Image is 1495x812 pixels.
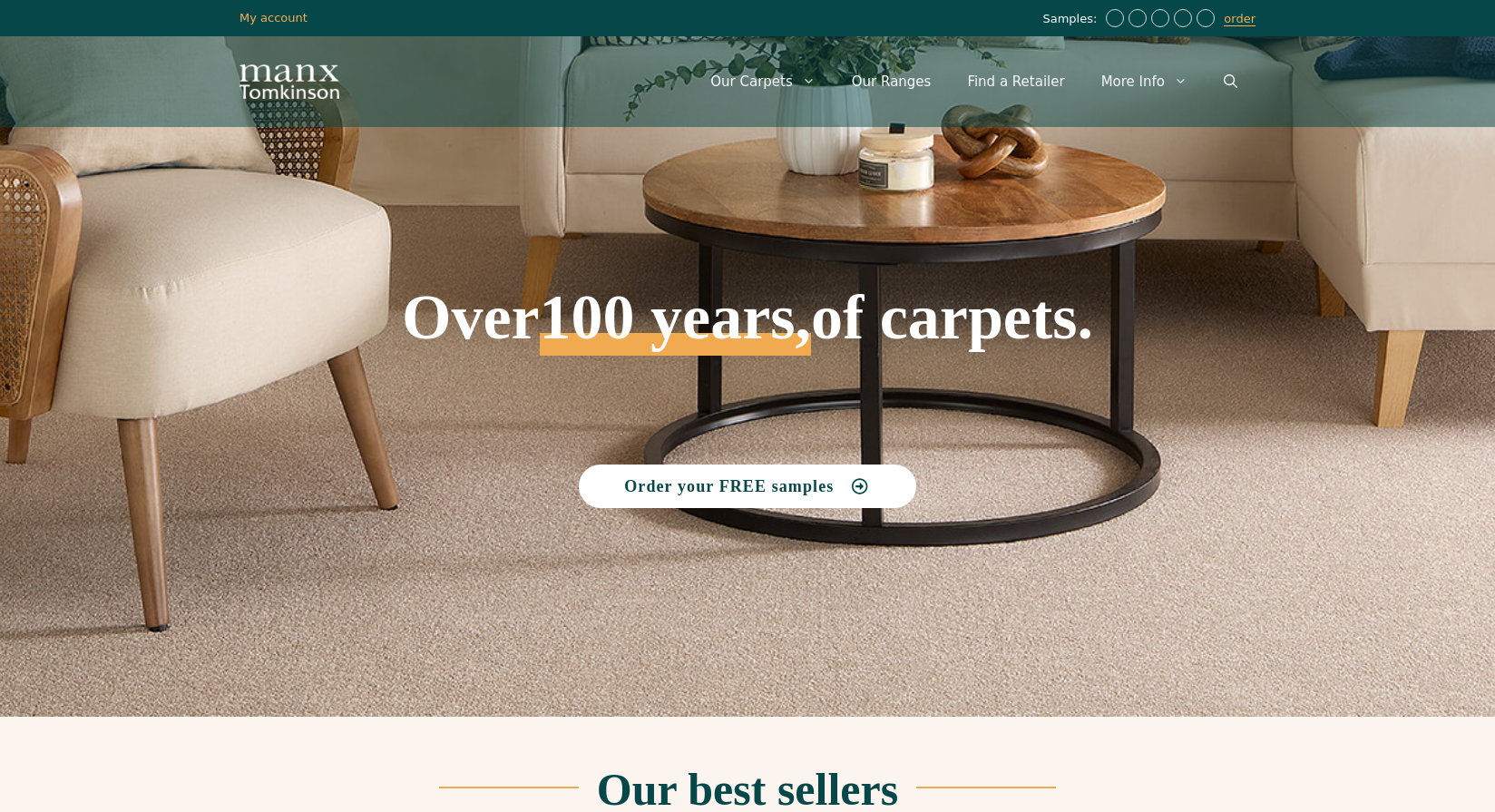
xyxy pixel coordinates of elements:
span: Samples: [1042,12,1101,27]
span: 100 years, [540,301,811,356]
a: Find a Retailer [949,54,1082,109]
h2: Our best sellers [597,767,898,812]
a: My account [239,11,308,24]
a: Our Ranges [834,54,950,109]
a: order [1224,12,1256,26]
a: More Info [1083,54,1206,109]
img: Manx Tomkinson [239,64,339,99]
a: Our Carpets [692,54,834,109]
h1: Over of carpets. [239,154,1256,356]
a: Open Search Bar [1206,54,1256,109]
a: Order your FREE samples [579,465,916,508]
nav: Primary [692,54,1256,109]
span: Order your FREE samples [624,478,834,494]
